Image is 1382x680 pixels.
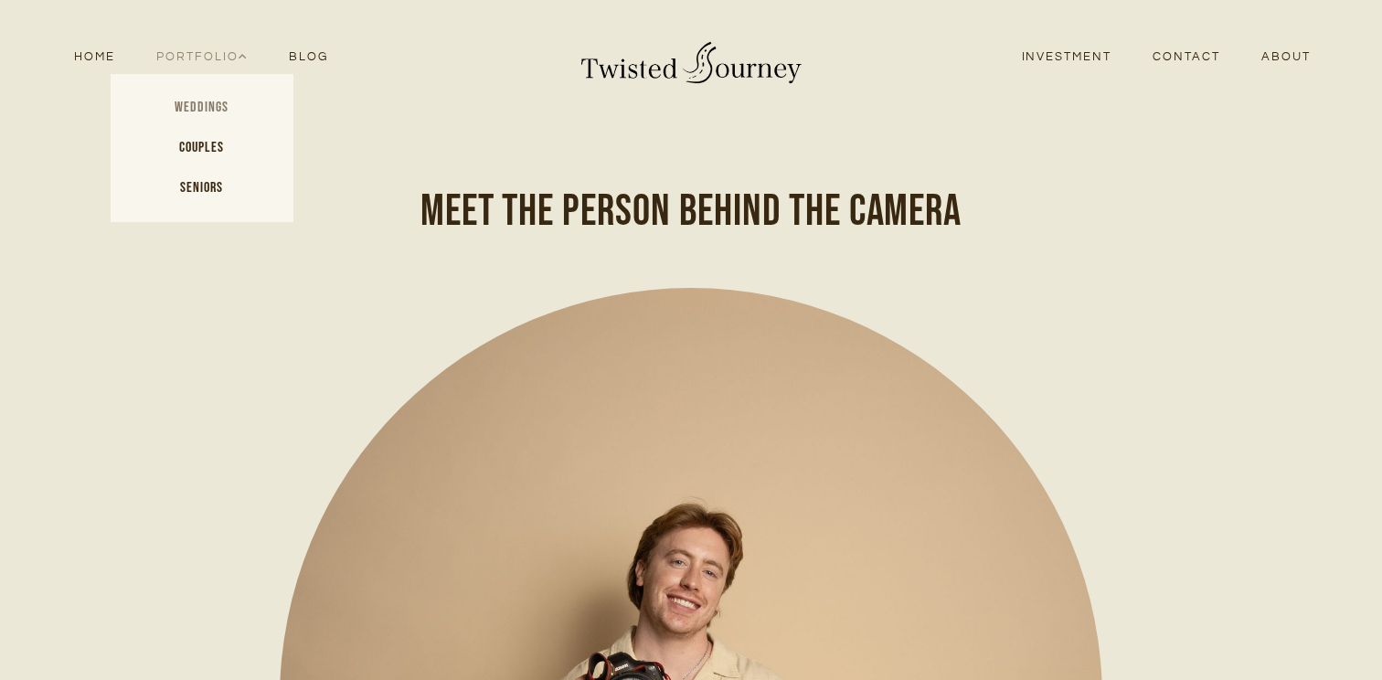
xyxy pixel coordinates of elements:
[1001,45,1132,69] a: Investment
[111,88,293,128] a: Weddings
[1241,45,1332,69] a: About
[111,168,293,208] a: Seniors
[74,186,1308,239] h1: Meet the Person Behind the Camera
[156,48,248,67] span: Portfolio
[135,45,268,69] a: Portfolio
[53,45,135,69] a: Home
[577,28,805,86] img: Twisted Journey
[268,45,348,69] a: Blog
[111,128,293,168] a: Couples
[1132,45,1241,69] a: Contact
